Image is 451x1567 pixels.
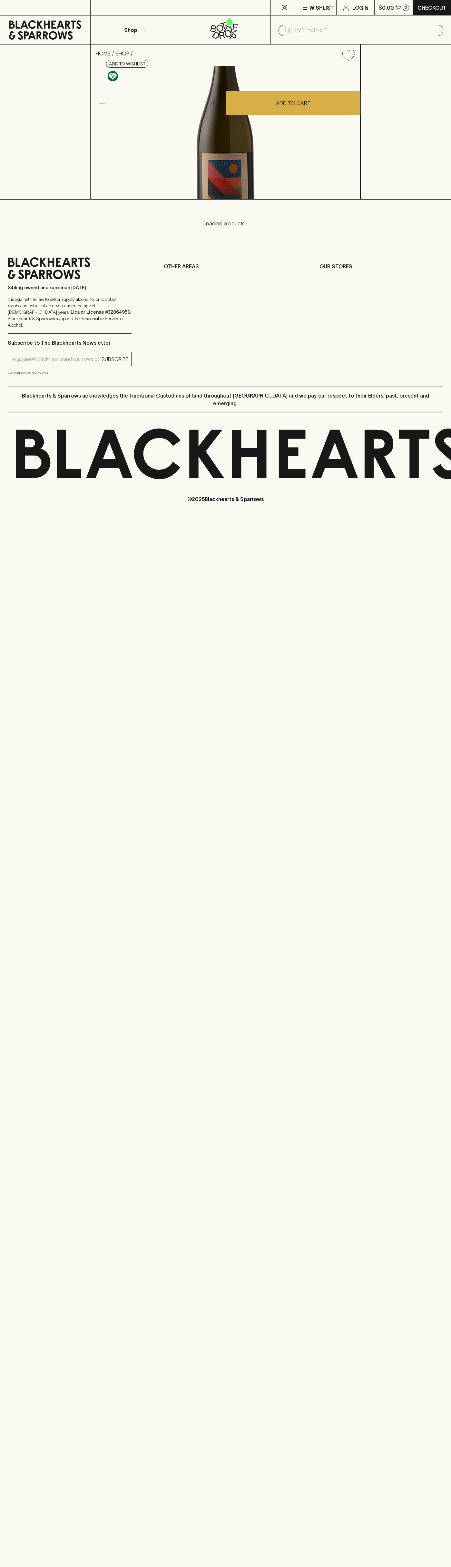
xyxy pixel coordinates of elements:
[99,352,131,366] button: SUBSCRIBE
[319,262,443,270] p: OUR STORES
[115,51,129,56] a: SHOP
[91,4,96,12] p: ⠀
[108,71,118,81] img: Vegan
[340,47,358,64] button: Add to wishlist
[124,26,137,34] p: Shop
[106,69,120,83] a: Made without the use of any animal products.
[405,6,407,9] p: 0
[378,4,394,12] p: $0.00
[13,392,438,407] p: Blackhearts & Sparrows acknowledges the traditional Custodians of land throughout [GEOGRAPHIC_DAT...
[6,220,445,227] p: Loading products...
[8,339,132,347] p: Subscribe to The Blackhearts Newsletter
[352,4,368,12] p: Login
[71,310,130,315] strong: Liquor License #32064953
[164,262,288,270] p: OTHER AREAS
[417,4,446,12] p: Checkout
[276,99,310,107] p: ADD TO CART
[309,4,334,12] p: Wishlist
[13,354,99,364] input: e.g. jane@blackheartsandsparrows.com.au
[91,15,181,44] button: Shop
[106,60,148,68] button: Add to wishlist
[102,355,129,363] p: SUBSCRIBE
[8,296,132,328] p: It is against the law to sell or supply alcohol to, or to obtain alcohol on behalf of a person un...
[8,284,132,291] p: Sibling owned and run since [DATE]
[294,25,438,35] input: Try "Pinot noir"
[8,370,132,376] p: We will never spam you
[226,91,360,115] button: ADD TO CART
[96,51,111,56] a: HOME
[91,66,360,199] img: 19940.png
